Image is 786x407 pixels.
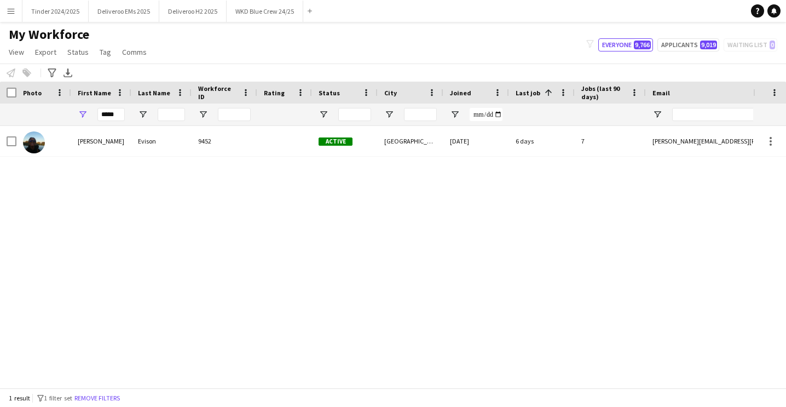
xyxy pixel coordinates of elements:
[118,45,151,59] a: Comms
[404,108,437,121] input: City Filter Input
[652,89,670,97] span: Email
[44,394,72,402] span: 1 filter set
[516,89,540,97] span: Last job
[138,110,148,119] button: Open Filter Menu
[31,45,61,59] a: Export
[67,47,89,57] span: Status
[198,84,238,101] span: Workforce ID
[78,89,111,97] span: First Name
[23,89,42,97] span: Photo
[9,26,89,43] span: My Workforce
[470,108,502,121] input: Joined Filter Input
[634,41,651,49] span: 9,766
[384,110,394,119] button: Open Filter Menu
[95,45,115,59] a: Tag
[63,45,93,59] a: Status
[100,47,111,57] span: Tag
[97,108,125,121] input: First Name Filter Input
[598,38,653,51] button: Everyone9,766
[78,110,88,119] button: Open Filter Menu
[159,1,227,22] button: Deliveroo H2 2025
[23,131,45,153] img: Luisi Evison
[89,1,159,22] button: Deliveroo EMs 2025
[22,1,89,22] button: Tinder 2024/2025
[158,108,185,121] input: Last Name Filter Input
[218,108,251,121] input: Workforce ID Filter Input
[652,110,662,119] button: Open Filter Menu
[657,38,719,51] button: Applicants9,019
[581,84,626,101] span: Jobs (last 90 days)
[443,126,509,156] div: [DATE]
[264,89,285,97] span: Rating
[35,47,56,57] span: Export
[338,108,371,121] input: Status Filter Input
[122,47,147,57] span: Comms
[450,89,471,97] span: Joined
[71,126,131,156] div: [PERSON_NAME]
[700,41,717,49] span: 9,019
[9,47,24,57] span: View
[319,137,352,146] span: Active
[72,392,122,404] button: Remove filters
[227,1,303,22] button: WKD Blue Crew 24/25
[378,126,443,156] div: [GEOGRAPHIC_DATA]
[319,110,328,119] button: Open Filter Menu
[384,89,397,97] span: City
[198,110,208,119] button: Open Filter Menu
[450,110,460,119] button: Open Filter Menu
[61,66,74,79] app-action-btn: Export XLSX
[192,126,257,156] div: 9452
[138,89,170,97] span: Last Name
[131,126,192,156] div: Evison
[509,126,575,156] div: 6 days
[45,66,59,79] app-action-btn: Advanced filters
[575,126,646,156] div: 7
[4,45,28,59] a: View
[319,89,340,97] span: Status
